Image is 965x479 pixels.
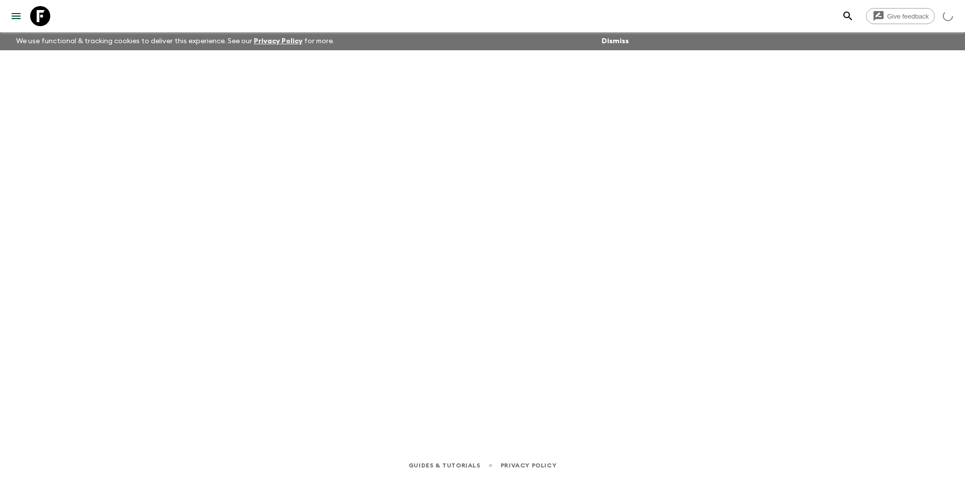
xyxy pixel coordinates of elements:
button: menu [6,6,26,26]
a: Guides & Tutorials [409,460,480,471]
a: Privacy Policy [254,38,303,45]
a: Privacy Policy [501,460,556,471]
button: search adventures [838,6,858,26]
p: We use functional & tracking cookies to deliver this experience. See our for more. [12,32,338,50]
span: Give feedback [882,13,934,20]
button: Dismiss [599,34,631,48]
a: Give feedback [866,8,935,24]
